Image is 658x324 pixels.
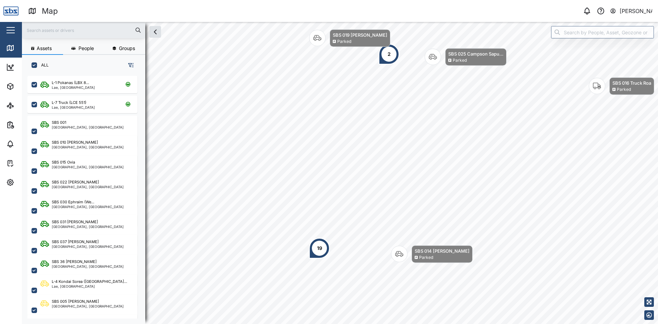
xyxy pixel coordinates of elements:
div: Map marker [309,238,330,259]
div: 19 [317,244,322,252]
div: Reports [18,121,41,129]
div: SBS 005 [PERSON_NAME] [52,299,99,304]
div: Lae, [GEOGRAPHIC_DATA] [52,86,95,89]
div: SBS 031 [PERSON_NAME] [52,219,98,225]
div: Settings [18,179,42,186]
div: L-4 Kondai Sorea ([GEOGRAPHIC_DATA]... [52,279,127,285]
div: SBS 019 [PERSON_NAME] [333,32,387,38]
div: SBS 36 [PERSON_NAME] [52,259,97,265]
div: [GEOGRAPHIC_DATA], [GEOGRAPHIC_DATA] [52,245,124,248]
div: Map [42,5,58,17]
div: L-1 Pokanas (LBX 8... [52,80,89,86]
div: [GEOGRAPHIC_DATA], [GEOGRAPHIC_DATA] [52,185,124,189]
div: [GEOGRAPHIC_DATA], [GEOGRAPHIC_DATA] [52,205,124,208]
div: Parked [453,57,467,64]
div: Lae, [GEOGRAPHIC_DATA] [52,285,127,288]
div: [GEOGRAPHIC_DATA], [GEOGRAPHIC_DATA] [52,225,124,228]
div: Tasks [18,159,37,167]
div: SBS 025 Campson Sapu... [448,50,503,57]
div: SBS 010 [PERSON_NAME] [52,140,98,145]
div: Dashboard [18,63,49,71]
div: [GEOGRAPHIC_DATA], [GEOGRAPHIC_DATA] [52,125,124,129]
div: Parked [419,254,433,261]
span: Assets [37,46,52,51]
div: [GEOGRAPHIC_DATA], [GEOGRAPHIC_DATA] [52,165,124,169]
div: Parked [617,86,631,93]
div: SBS 015 Ovia [52,159,75,165]
div: 2 [388,50,391,58]
label: ALL [37,62,49,68]
div: Parked [337,38,351,45]
button: [PERSON_NAME] [610,6,653,16]
div: SBS 016 Truck Roa [612,80,651,86]
div: SBS 037 [PERSON_NAME] [52,239,99,245]
div: [GEOGRAPHIC_DATA], [GEOGRAPHIC_DATA] [52,265,124,268]
div: Map marker [425,48,507,66]
div: [PERSON_NAME] [620,7,653,15]
div: Alarms [18,140,39,148]
div: [GEOGRAPHIC_DATA], [GEOGRAPHIC_DATA] [52,304,124,308]
input: Search assets or drivers [26,25,141,35]
div: Map marker [309,29,390,47]
div: Map marker [589,77,654,95]
div: Map [18,44,33,52]
div: SBS 014 [PERSON_NAME] [415,248,470,254]
input: Search by People, Asset, Geozone or Place [551,26,654,38]
span: Groups [119,46,135,51]
img: Main Logo [3,3,19,19]
div: Map marker [391,245,473,263]
div: SBS 001 [52,120,66,125]
div: SBS 022 [PERSON_NAME] [52,179,99,185]
div: Lae, [GEOGRAPHIC_DATA] [52,106,95,109]
span: People [78,46,94,51]
div: Assets [18,83,39,90]
div: L-7 Truck (LCE 551) [52,100,86,106]
div: grid [27,73,145,319]
div: [GEOGRAPHIC_DATA], [GEOGRAPHIC_DATA] [52,145,124,149]
div: SBS 030 Ephraim (We... [52,199,94,205]
div: Map marker [379,44,399,64]
canvas: Map [22,22,658,324]
div: Sites [18,102,34,109]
